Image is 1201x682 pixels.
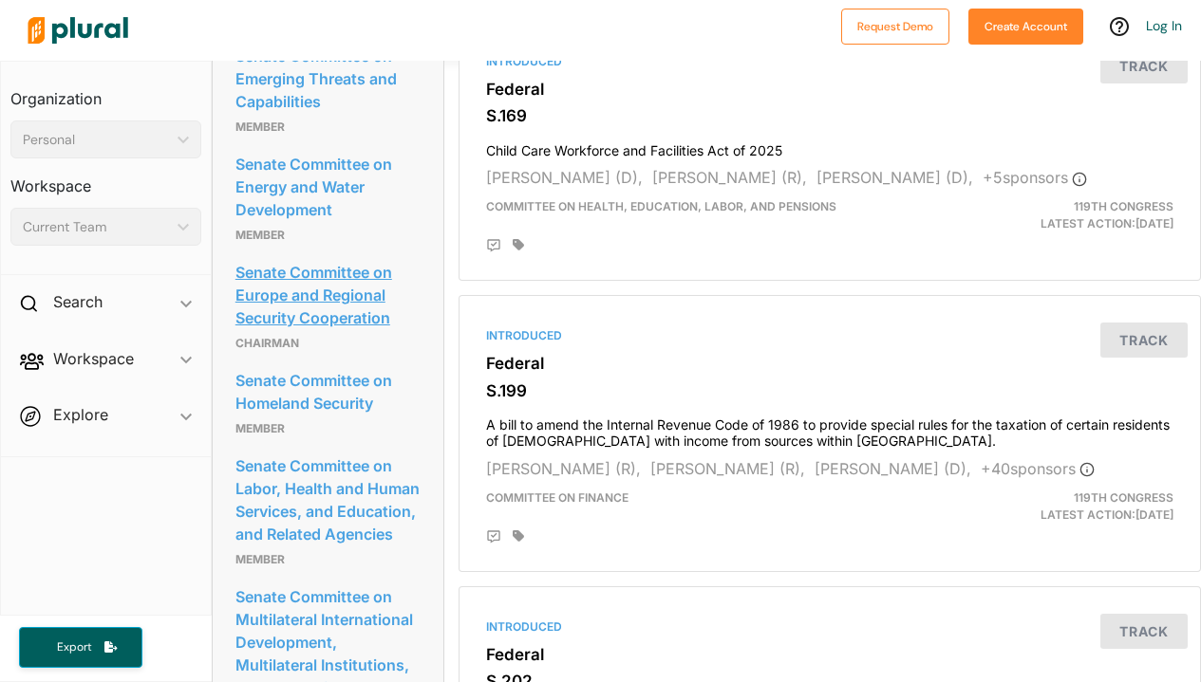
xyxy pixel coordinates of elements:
[1100,614,1188,649] button: Track
[486,106,1173,125] h3: S.169
[949,198,1188,232] div: Latest Action: [DATE]
[486,381,1173,400] h3: S.199
[841,15,949,35] a: Request Demo
[486,490,629,505] span: Committee on Finance
[235,150,422,224] a: Senate Committee on Energy and Water Development
[44,639,104,655] span: Export
[486,134,1173,159] h4: Child Care Workforce and Facilities Act of 2025
[235,258,422,332] a: Senate Committee on Europe and Regional Security Cooperation
[513,238,524,251] div: Add tags
[235,452,422,548] a: Senate Committee on Labor, Health and Human Services, and Education, and Related Agencies
[486,645,1173,664] h3: Federal
[486,529,501,544] div: Add Position Statement
[235,42,422,116] a: Senate Committee on Emerging Threats and Capabilities
[513,529,524,543] div: Add tags
[486,238,501,253] div: Add Position Statement
[841,9,949,45] button: Request Demo
[949,489,1188,524] div: Latest Action: [DATE]
[981,459,1095,478] span: + 40 sponsor s
[235,417,422,440] p: Member
[235,548,422,571] p: Member
[486,459,641,478] span: [PERSON_NAME] (R),
[486,199,836,213] span: Committee on Health, Education, Labor, and Pensions
[486,408,1173,450] h4: A bill to amend the Internal Revenue Code of 1986 to provide special rules for the taxation of ce...
[1074,199,1173,213] span: 119th Congress
[486,618,1173,636] div: Introduced
[486,354,1173,373] h3: Federal
[235,116,422,138] p: Member
[235,332,422,355] p: Chairman
[815,459,971,478] span: [PERSON_NAME] (D),
[10,71,201,113] h3: Organization
[983,168,1087,187] span: + 5 sponsor s
[650,459,805,478] span: [PERSON_NAME] (R),
[1100,323,1188,358] button: Track
[23,217,170,237] div: Current Team
[23,130,170,150] div: Personal
[235,224,422,247] p: Member
[486,168,643,187] span: [PERSON_NAME] (D),
[968,9,1083,45] button: Create Account
[968,15,1083,35] a: Create Account
[486,327,1173,344] div: Introduced
[486,80,1173,99] h3: Federal
[1074,490,1173,505] span: 119th Congress
[235,366,422,417] a: Senate Committee on Homeland Security
[816,168,973,187] span: [PERSON_NAME] (D),
[19,627,142,668] button: Export
[652,168,807,187] span: [PERSON_NAME] (R),
[10,158,201,200] h3: Workspace
[1146,17,1182,34] a: Log In
[1100,48,1188,83] button: Track
[53,291,103,312] h2: Search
